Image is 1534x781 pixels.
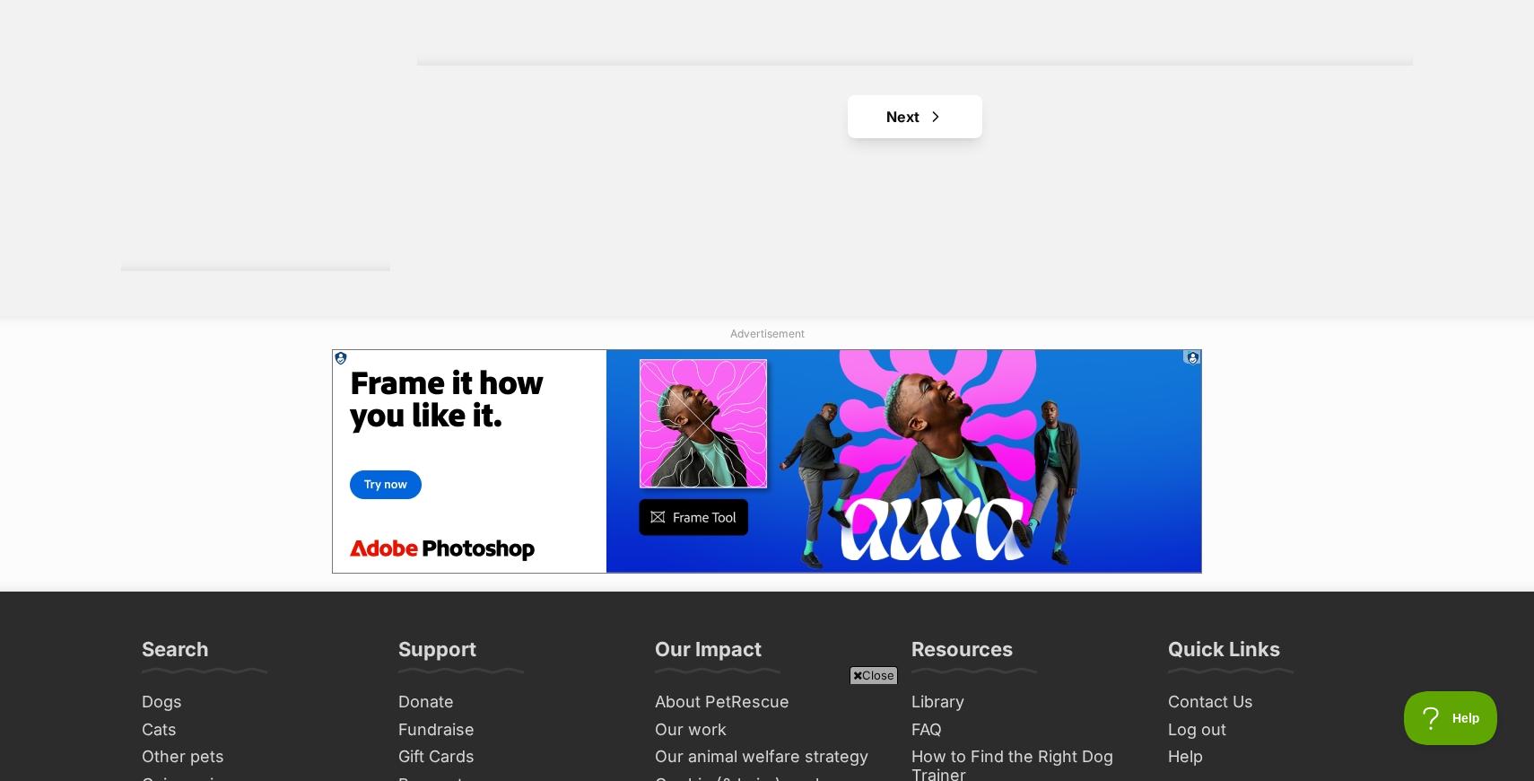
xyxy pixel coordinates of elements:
a: Other pets [135,743,373,771]
h3: Resources [911,636,1013,672]
a: Contact Us [1161,689,1399,716]
nav: Pagination [417,95,1413,138]
a: Gift Cards [391,743,630,771]
a: Next page [848,95,982,138]
h3: Our Impact [655,636,762,672]
h3: Support [398,636,476,672]
a: Donate [391,689,630,716]
iframe: Advertisement [332,349,1202,574]
a: Log out [1161,716,1399,744]
a: Cats [135,716,373,744]
a: Help [1161,743,1399,771]
h3: Quick Links [1168,636,1280,672]
iframe: Help Scout Beacon - Open [1404,691,1498,745]
h3: Search [142,636,209,672]
a: Dogs [135,689,373,716]
span: Close [850,666,898,684]
a: Fundraise [391,716,630,744]
iframe: Advertisement [440,691,1094,772]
